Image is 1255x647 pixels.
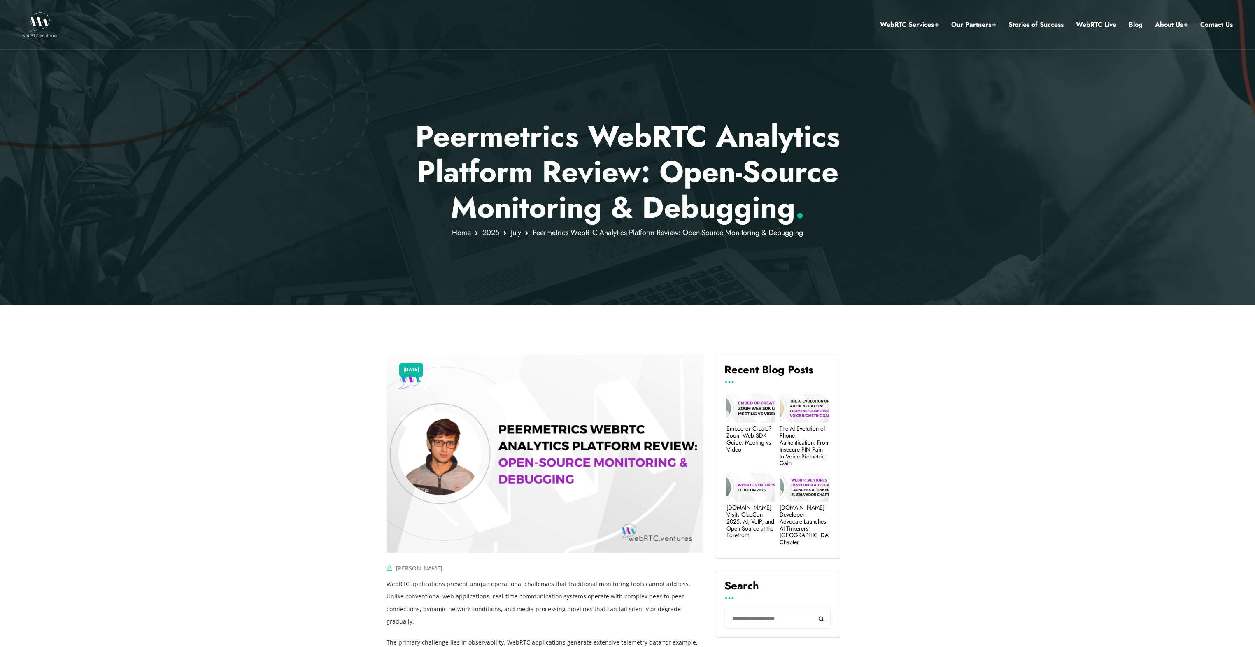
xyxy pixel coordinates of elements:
a: [DOMAIN_NAME] Visits ClueCon 2025: AI, VoIP, and Open Source at the Forefront [726,504,775,539]
a: July [511,227,521,238]
label: Search [724,580,831,598]
a: About Us [1155,19,1188,30]
h4: Recent Blog Posts [724,363,831,382]
a: Stories of Success [1008,19,1064,30]
p: WebRTC applications present unique operational challenges that traditional monitoring tools canno... [387,578,703,627]
span: . [795,186,805,229]
a: Contact Us [1200,19,1233,30]
a: Embed or Create? Zoom Web SDK Guide: Meeting vs Video [726,425,775,453]
a: [PERSON_NAME] [396,564,442,572]
button: Search [812,608,831,629]
a: The AI Evolution of Phone Authentication: From Insecure PIN Pain to Voice Biometric Gain [780,425,829,467]
a: Home [452,227,471,238]
a: [DOMAIN_NAME] Developer Advocate Launches AI Tinkerers [GEOGRAPHIC_DATA] Chapter [780,504,829,546]
span: Peermetrics WebRTC Analytics Platform Review: Open-Source Monitoring & Debugging [533,227,803,238]
p: Peermetrics WebRTC Analytics Platform Review: Open-Source Monitoring & Debugging [387,119,868,225]
a: 2025 [482,227,499,238]
img: WebRTC.ventures [22,12,57,37]
a: [DATE] [403,365,419,375]
a: Our Partners [951,19,996,30]
a: WebRTC Services [880,19,939,30]
a: WebRTC Live [1076,19,1116,30]
a: Blog [1129,19,1143,30]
